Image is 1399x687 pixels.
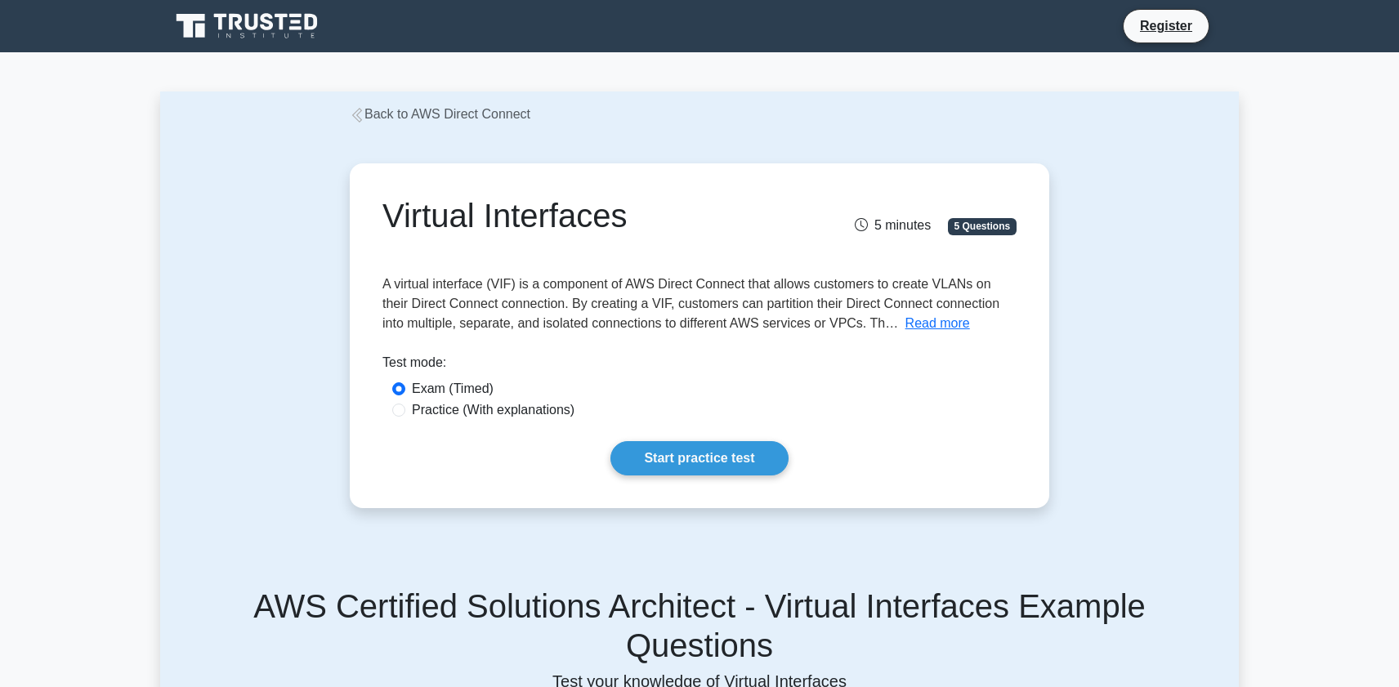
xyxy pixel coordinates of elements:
[412,379,494,399] label: Exam (Timed)
[382,196,798,235] h1: Virtual Interfaces
[180,587,1219,665] h5: AWS Certified Solutions Architect - Virtual Interfaces Example Questions
[1130,16,1202,36] a: Register
[412,400,574,420] label: Practice (With explanations)
[610,441,788,475] a: Start practice test
[948,218,1017,234] span: 5 Questions
[905,314,970,333] button: Read more
[382,277,999,330] span: A virtual interface (VIF) is a component of AWS Direct Connect that allows customers to create VL...
[350,107,530,121] a: Back to AWS Direct Connect
[855,218,931,232] span: 5 minutes
[382,353,1017,379] div: Test mode:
